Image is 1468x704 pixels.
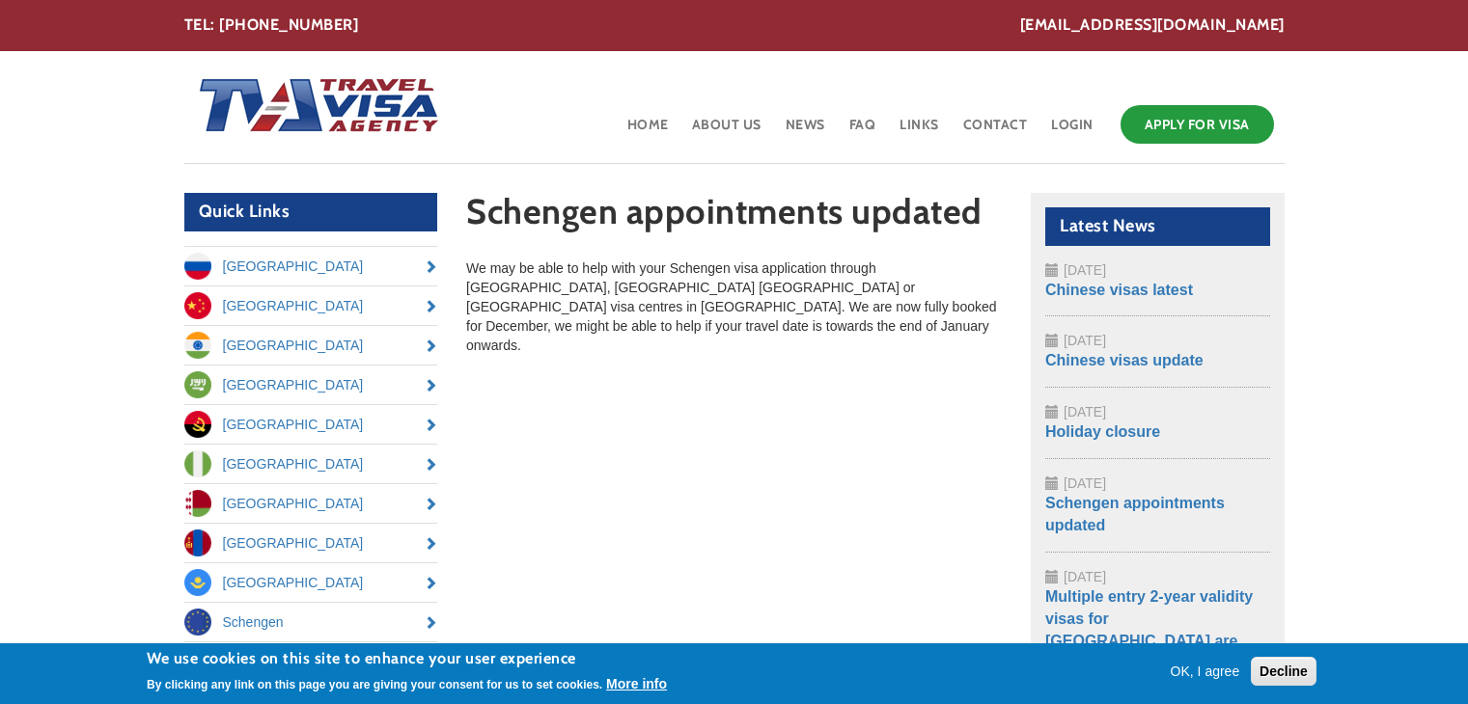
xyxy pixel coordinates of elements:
a: Chinese visas update [1045,352,1204,368]
p: By clicking any link on this page you are giving your consent for us to set cookies. [147,678,602,691]
a: [EMAIL_ADDRESS][DOMAIN_NAME] [1020,14,1285,37]
button: Decline [1251,657,1316,686]
h2: Latest News [1045,207,1270,246]
span: [DATE] [1064,475,1106,491]
a: Holiday closure [1045,423,1160,440]
a: [GEOGRAPHIC_DATA] [184,247,438,285]
img: Home [184,59,441,155]
a: Chinese visas latest [1045,282,1193,298]
span: [DATE] [1064,262,1106,278]
h1: Schengen appointments updated [466,193,1002,240]
a: [GEOGRAPHIC_DATA] [184,445,438,483]
div: TEL: [PHONE_NUMBER] [184,14,1285,37]
a: [GEOGRAPHIC_DATA] [184,405,438,444]
a: News [784,100,827,163]
a: [GEOGRAPHIC_DATA] [184,524,438,562]
a: Login [1049,100,1095,163]
a: FAQ [847,100,878,163]
a: Links [898,100,941,163]
a: [GEOGRAPHIC_DATA] [184,326,438,365]
a: Home [625,100,671,163]
a: Contact [961,100,1030,163]
span: [DATE] [1064,333,1106,348]
a: [GEOGRAPHIC_DATA] [184,366,438,404]
a: [GEOGRAPHIC_DATA] [184,484,438,523]
a: Schengen [184,603,438,641]
a: Schengen appointments updated [1045,495,1225,533]
h2: We use cookies on this site to enhance your user experience [147,648,667,669]
a: About Us [690,100,763,163]
a: [GEOGRAPHIC_DATA] [184,563,438,602]
p: We may be able to help with your Schengen visa application through [GEOGRAPHIC_DATA], [GEOGRAPHIC... [466,258,1002,355]
a: [GEOGRAPHIC_DATA] [184,286,438,325]
a: Multiple entry 2-year validity visas for [GEOGRAPHIC_DATA] are back! [1045,588,1253,671]
span: [DATE] [1064,404,1106,420]
button: More info [606,674,667,693]
span: [DATE] [1064,569,1106,584]
a: Apply for Visa [1121,105,1274,144]
button: OK, I agree [1163,662,1248,681]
